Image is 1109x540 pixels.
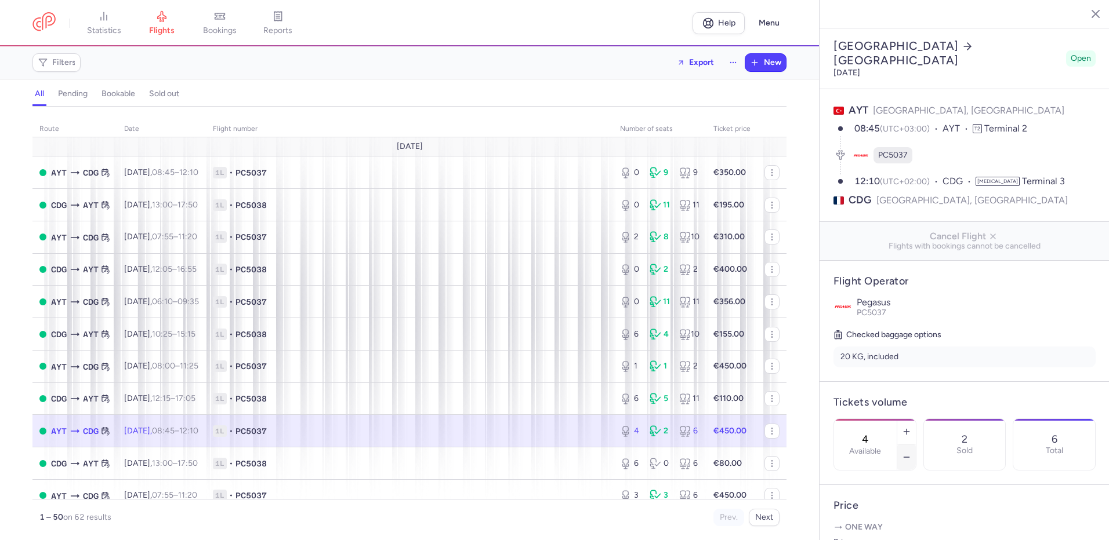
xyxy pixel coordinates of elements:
[213,425,227,437] span: 1L
[854,123,880,134] time: 08:45
[124,393,195,403] span: [DATE],
[83,199,99,211] span: AYT
[213,264,227,275] span: 1L
[229,329,233,340] span: •
[152,426,198,436] span: –
[229,490,233,501] span: •
[175,393,195,403] time: 17:05
[124,232,197,242] span: [DATE],
[853,147,869,163] figure: PC airline logo
[984,123,1027,134] span: Terminal 2
[650,393,670,404] div: 5
[124,297,199,307] span: [DATE],
[235,458,267,469] span: PC5038
[650,360,670,372] div: 1
[679,264,700,275] div: 2
[235,393,267,404] span: PC5038
[83,457,99,470] span: AYT
[152,232,173,242] time: 07:55
[152,426,175,436] time: 08:45
[263,25,292,36] span: reports
[679,167,700,178] div: 9
[33,54,80,71] button: Filters
[880,177,930,187] span: (UTC+02:00)
[152,393,195,403] span: –
[713,329,744,339] strong: €155.00
[620,360,640,372] div: 1
[620,199,640,211] div: 0
[51,490,67,502] span: AYT
[235,360,267,372] span: PC5037
[58,89,88,99] h4: pending
[249,10,307,36] a: reports
[679,199,700,211] div: 11
[51,231,67,244] span: AYT
[235,425,267,437] span: PC5037
[152,297,173,307] time: 06:10
[718,19,735,27] span: Help
[1022,176,1065,187] span: Terminal 3
[152,393,171,403] time: 12:15
[620,425,640,437] div: 4
[83,166,99,179] span: CDG
[83,360,99,373] span: CDG
[83,425,99,437] span: CDG
[229,425,233,437] span: •
[83,231,99,244] span: CDG
[177,458,198,468] time: 17:50
[833,346,1096,367] li: 20 KG, included
[713,232,745,242] strong: €310.00
[620,296,640,308] div: 0
[857,297,1096,308] p: Pegasus
[956,446,973,455] p: Sold
[51,457,67,470] span: CDG
[620,490,640,501] div: 3
[235,264,267,275] span: PC5038
[833,68,860,78] time: [DATE]
[83,328,99,341] span: AYT
[235,199,267,211] span: PC5038
[124,458,198,468] span: [DATE],
[650,490,670,501] div: 3
[124,264,197,274] span: [DATE],
[152,329,195,339] span: –
[713,490,746,500] strong: €450.00
[713,426,746,436] strong: €450.00
[152,232,197,242] span: –
[857,308,886,318] span: PC5037
[650,231,670,243] div: 8
[51,263,67,276] span: CDG
[229,199,233,211] span: •
[124,329,195,339] span: [DATE],
[178,490,197,500] time: 11:20
[713,200,744,210] strong: €195.00
[880,124,930,134] span: (UTC+03:00)
[650,264,670,275] div: 2
[32,121,117,138] th: route
[191,10,249,36] a: bookings
[83,263,99,276] span: AYT
[745,54,786,71] button: New
[203,25,237,36] span: bookings
[180,361,198,371] time: 11:25
[650,167,670,178] div: 9
[833,499,1096,512] h4: Price
[213,458,227,469] span: 1L
[650,199,670,211] div: 11
[764,58,781,67] span: New
[152,458,173,468] time: 13:00
[213,296,227,308] span: 1L
[124,200,198,210] span: [DATE],
[152,264,197,274] span: –
[83,490,99,502] span: CDG
[75,10,133,36] a: statistics
[650,296,670,308] div: 11
[235,296,267,308] span: PC5037
[943,122,973,136] span: AYT
[51,295,67,308] span: AYT
[849,104,868,116] span: AYT
[87,25,121,36] span: statistics
[152,167,175,177] time: 08:45
[179,167,198,177] time: 12:10
[833,297,852,316] img: Pegasus logo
